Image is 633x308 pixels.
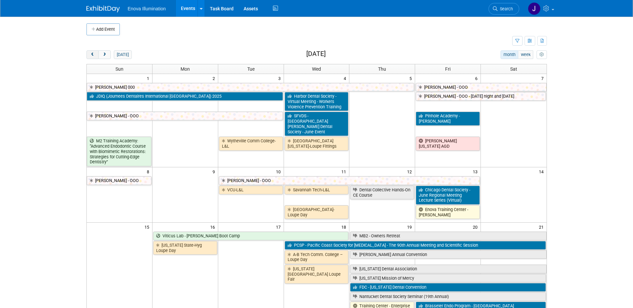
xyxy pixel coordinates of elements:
a: Enova Training Center - [PERSON_NAME] [416,205,480,219]
a: [PERSON_NAME] - OOO [416,83,546,92]
a: [PERSON_NAME] Annual Convention [350,250,546,259]
span: Wed [312,66,321,72]
a: Savannah Tech-L&L [285,186,349,194]
a: Pinhole Academy - [PERSON_NAME] [416,112,480,125]
a: [US_STATE] Mission of Mercy [350,274,546,283]
a: [PERSON_NAME] - OOO [87,176,151,185]
span: Search [498,6,513,11]
a: [PERSON_NAME] - OOO - [DATE] night and [DATE] [416,92,546,101]
span: 12 [406,167,415,176]
a: VCU-L&L [219,186,283,194]
span: 1 [146,74,152,82]
span: 4 [343,74,349,82]
a: PCSP - Pacific Coast Society for [MEDICAL_DATA] - The 90th Annual Meeting and Scientific Session [285,241,546,250]
a: Search [489,3,519,15]
span: 20 [472,223,481,231]
a: [GEOGRAPHIC_DATA][US_STATE]-Loupe Fittings [285,137,349,150]
a: FDC - [US_STATE] Dental Convention [350,283,546,292]
a: Nantucket Dental Society Seminar (19th Annual) [350,292,546,301]
span: 3 [278,74,284,82]
button: prev [86,50,99,59]
span: 16 [210,223,218,231]
span: 19 [406,223,415,231]
span: 2 [212,74,218,82]
span: Mon [181,66,190,72]
button: [DATE] [114,50,131,59]
span: Enova Illumination [128,6,166,11]
a: [PERSON_NAME] - OOO [87,112,283,120]
a: [PERSON_NAME] [US_STATE] AGD [416,137,480,150]
a: Chicago Dental Society - June Regional Meeting Lecture Series (Virtual) [416,186,480,205]
span: 15 [144,223,152,231]
a: [US_STATE] Dental Association [350,265,546,273]
img: Janelle Tlusty [528,2,541,15]
span: 21 [538,223,547,231]
a: [PERSON_NAME] 000 [87,83,414,92]
span: 6 [474,74,481,82]
a: Dental Collective Hands-On CE Course [350,186,414,199]
a: Wytheville Comm College-L&L [219,137,283,150]
a: Harbor Dental Society - Virtual Meeting - Workers Violence Prevention Training [285,92,349,111]
a: MB2 - Owners Retreat [350,232,546,240]
a: [US_STATE] State-Hyg Loupe Day [153,241,217,255]
a: [US_STATE] [GEOGRAPHIC_DATA] Loupe Fair [285,265,349,284]
span: Tue [247,66,255,72]
a: M2 Training Academy: “Advanced Endodontic Course with Biomimetic Restorations: Strategies for Cut... [87,137,151,166]
span: Fri [445,66,450,72]
button: Add Event [86,23,120,35]
span: 9 [212,167,218,176]
span: Thu [378,66,386,72]
a: A-B Tech Comm. College – Loupe Day [285,250,349,264]
button: month [501,50,518,59]
span: 5 [409,74,415,82]
a: [PERSON_NAME] - OOO [219,176,480,185]
span: 17 [275,223,284,231]
span: 8 [146,167,152,176]
button: next [98,50,111,59]
span: 13 [472,167,481,176]
button: week [518,50,533,59]
a: Viticus Lab - [PERSON_NAME] Boot Camp [153,232,349,240]
span: 7 [541,74,547,82]
a: SFVDS - [GEOGRAPHIC_DATA][PERSON_NAME] Dental Society - June Event [285,112,349,136]
img: ExhibitDay [86,6,120,12]
a: [GEOGRAPHIC_DATA]-Loupe Day [285,205,349,219]
button: myCustomButton [537,50,547,59]
h2: [DATE] [306,50,326,58]
span: 11 [341,167,349,176]
span: 14 [538,167,547,176]
a: JDIQ (Journees Dentaires International [GEOGRAPHIC_DATA]) 2025 [87,92,283,101]
span: Sat [510,66,517,72]
span: 10 [275,167,284,176]
i: Personalize Calendar [540,53,544,57]
span: 18 [341,223,349,231]
span: Sun [115,66,123,72]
